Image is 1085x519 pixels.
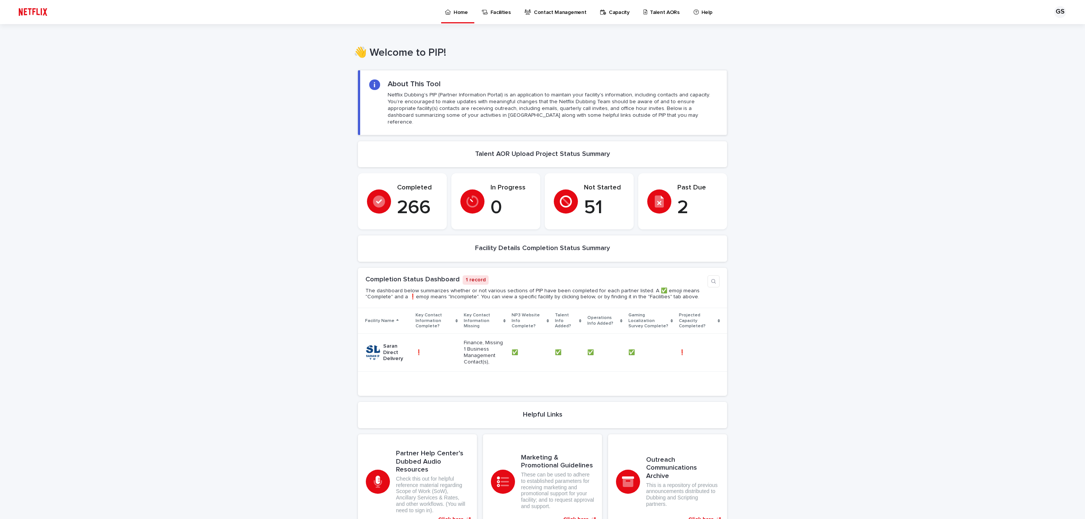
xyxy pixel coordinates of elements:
p: 51 [584,197,625,219]
img: ifQbXi3ZQGMSEF7WDB7W [15,5,51,20]
p: Key Contact Information Complete? [416,311,454,330]
p: ❗️ [679,348,687,356]
p: ❗️ [416,348,423,356]
p: In Progress [491,184,531,192]
h1: 👋 Welcome to PIP! [354,47,723,60]
p: ✅ [555,348,563,356]
p: Check this out for helpful reference material regarding Scope of Work (SoW), Ancillary Services &... [396,476,469,514]
p: 0 [491,197,531,219]
p: Past Due [677,184,718,192]
p: 1 record [463,275,489,285]
p: 2 [677,197,718,219]
a: Completion Status Dashboard [365,276,460,283]
p: Operations Info Added? [587,314,618,328]
h2: Talent AOR Upload Project Status Summary [475,150,610,159]
p: NP3 Website Info Complete? [512,311,545,330]
tr: Saran Direct Delivery❗️❗️ Finance, Missing 1 Business Management Contact(s),✅✅ ✅✅ ✅✅ ✅✅ ❗️❗️ [358,334,727,371]
p: ✅ [628,348,636,356]
p: Projected Capacity Completed? [679,311,715,330]
p: The dashboard below summarizes whether or not various sections of PIP have been completed for eac... [365,288,704,301]
h3: Marketing & Promotional Guidelines [521,454,594,470]
p: These can be used to adhere to established parameters for receiving marketing and promotional sup... [521,472,594,510]
h2: Helpful Links [523,411,562,419]
p: Facility Name [365,317,394,325]
p: Talent Info Added? [555,311,577,330]
h2: Facility Details Completion Status Summary [475,244,610,253]
p: Gaming Localization Survey Complete? [628,311,669,330]
p: Completed [397,184,438,192]
p: ✅ [512,348,520,356]
p: Key Contact Information Missing [464,311,501,330]
p: Netflix Dubbing's PIP (Partner Information Portal) is an application to maintain your facility's ... [388,92,718,126]
p: 266 [397,197,438,219]
p: Finance, Missing 1 Business Management Contact(s), [464,340,506,365]
p: Saran Direct Delivery [383,343,410,362]
h3: Outreach Communications Archive [646,456,719,481]
p: Not Started [584,184,625,192]
p: ✅ [587,348,595,356]
h2: About This Tool [388,79,441,89]
p: This is a repository of previous announcements distributed to Dubbing and Scripting partners. [646,482,719,507]
div: GS [1054,6,1066,18]
h3: Partner Help Center’s Dubbed Audio Resources [396,450,469,474]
